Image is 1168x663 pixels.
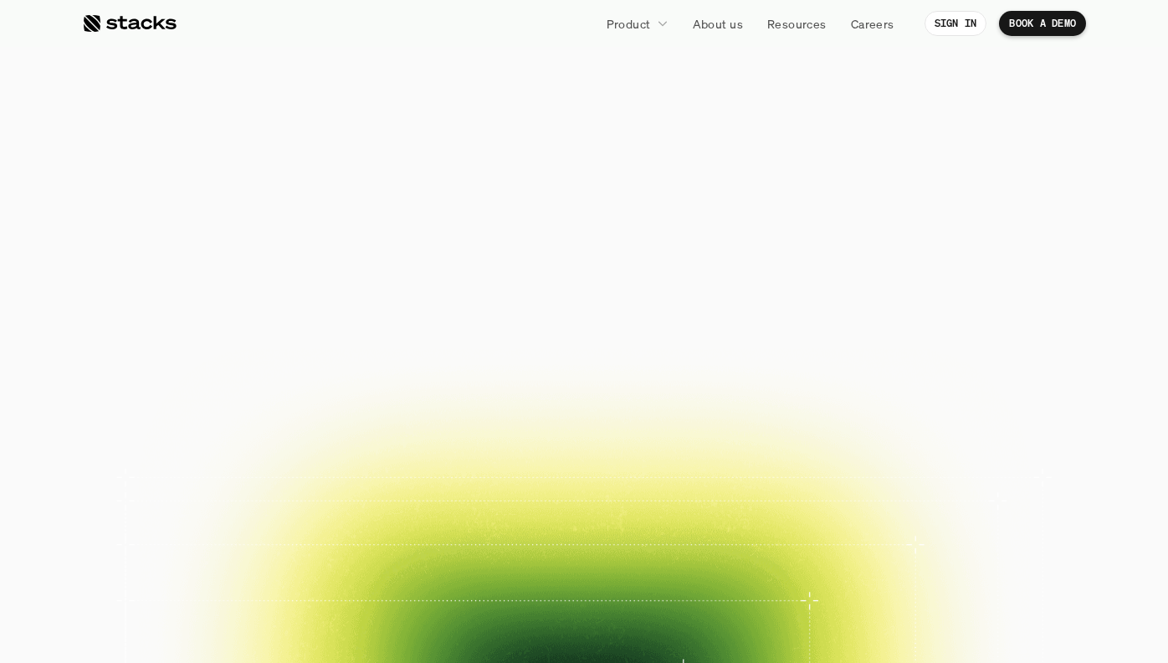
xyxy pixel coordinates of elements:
[1009,18,1076,29] p: BOOK A DEMO
[607,15,651,33] p: Product
[410,353,563,395] a: BOOK A DEMO
[376,272,792,323] p: Close your books faster, smarter, and risk-free with Stacks, the AI tool for accounting teams.
[629,492,674,502] h2: Case study
[415,101,703,177] span: financial
[126,434,234,510] a: Case study
[600,362,729,386] p: EXPLORE PRODUCT
[935,18,977,29] p: SIGN IN
[683,8,753,39] a: About us
[268,101,400,177] span: The
[767,15,827,33] p: Resources
[242,434,351,510] a: Case study
[279,492,323,502] h2: Case study
[757,8,837,39] a: Resources
[851,15,894,33] p: Careers
[162,492,207,502] h2: Case study
[571,353,758,395] a: EXPLORE PRODUCT
[438,362,533,386] p: BOOK A DEMO
[359,434,468,510] a: Case study
[376,177,791,252] span: Reimagined.
[710,434,818,510] a: Case study
[925,11,987,36] a: SIGN IN
[716,101,899,177] span: close.
[841,8,904,39] a: Careers
[745,492,790,502] h2: Case study
[396,492,440,502] h2: Case study
[693,15,743,33] p: About us
[592,434,701,510] a: Case study
[999,11,1086,36] a: BOOK A DEMO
